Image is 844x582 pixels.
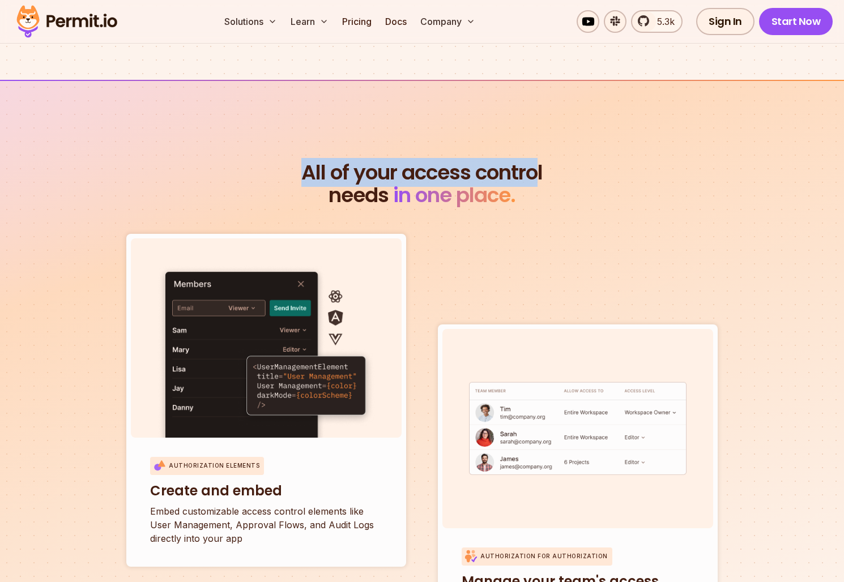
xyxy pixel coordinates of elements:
[381,10,411,33] a: Docs
[96,161,748,207] h2: needs
[480,552,608,560] p: Authorization for Authorization
[393,181,515,209] span: in one place.
[150,482,382,500] h3: Create and embed
[696,8,755,35] a: Sign In
[150,504,382,545] p: Embed customizable access control elements like User Management, Approval Flows, and Audit Logs d...
[759,8,833,35] a: Start Now
[220,10,282,33] button: Solutions
[631,10,683,33] a: 5.3k
[286,10,333,33] button: Learn
[169,461,259,470] p: Authorization Elements
[96,161,748,184] span: All of your access control
[338,10,376,33] a: Pricing
[416,10,480,33] button: Company
[650,15,675,28] span: 5.3k
[11,2,122,41] img: Permit logo
[126,234,406,567] a: Authorization ElementsCreate and embedEmbed customizable access control elements like User Manage...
